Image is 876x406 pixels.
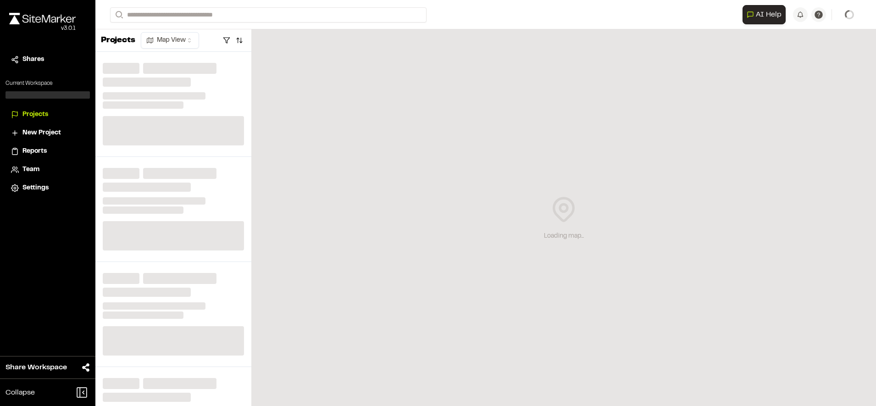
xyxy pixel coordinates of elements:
[743,5,786,24] button: Open AI Assistant
[11,110,84,120] a: Projects
[9,24,76,33] div: Oh geez...please don't...
[544,231,584,241] div: Loading map...
[22,55,44,65] span: Shares
[11,128,84,138] a: New Project
[756,9,782,20] span: AI Help
[22,183,49,193] span: Settings
[22,110,48,120] span: Projects
[11,55,84,65] a: Shares
[22,128,61,138] span: New Project
[6,387,35,398] span: Collapse
[6,79,90,88] p: Current Workspace
[101,34,135,47] p: Projects
[11,165,84,175] a: Team
[9,13,76,24] img: rebrand.png
[110,7,127,22] button: Search
[11,146,84,156] a: Reports
[22,146,47,156] span: Reports
[6,362,67,373] span: Share Workspace
[743,5,789,24] div: Open AI Assistant
[22,165,39,175] span: Team
[11,183,84,193] a: Settings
